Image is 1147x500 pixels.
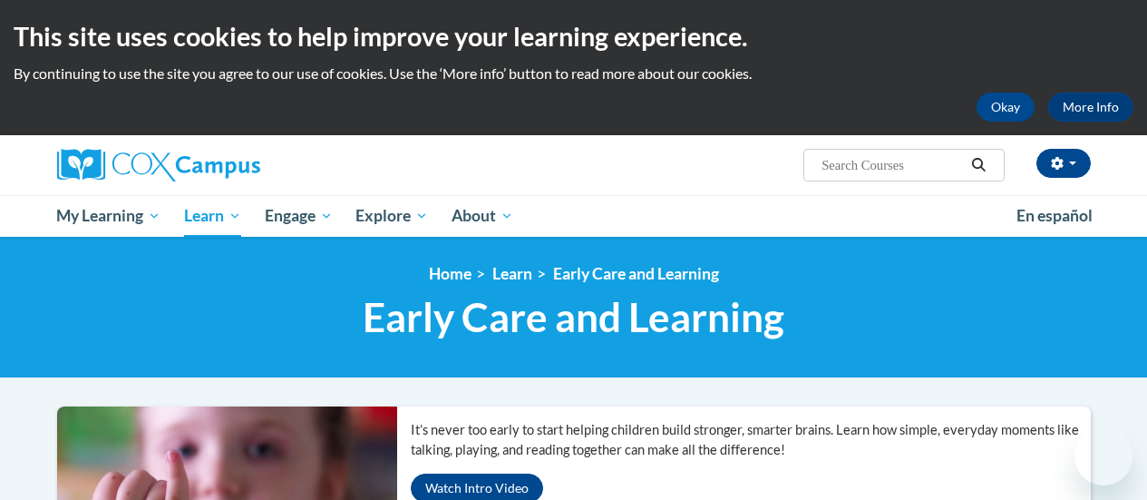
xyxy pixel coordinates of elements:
span: Engage [265,205,333,227]
span: My Learning [56,205,160,227]
p: By continuing to use the site you agree to our use of cookies. Use the ‘More info’ button to read... [14,64,1133,83]
a: Engage [253,195,345,237]
span: About [452,205,513,227]
a: My Learning [45,195,173,237]
a: Learn [492,264,532,283]
div: Main menu [44,195,1104,237]
a: Early Care and Learning [553,264,719,283]
h2: This site uses cookies to help improve your learning experience. [14,18,1133,54]
a: Learn [172,195,253,237]
iframe: Button to launch messaging window [1074,427,1132,485]
button: Account Settings [1036,149,1091,178]
span: Learn [184,205,241,227]
input: Search Courses [820,154,965,176]
span: Explore [355,205,428,227]
p: It’s never too early to start helping children build stronger, smarter brains. Learn how simple, ... [411,420,1091,460]
a: En español [1005,197,1104,235]
img: Cox Campus [57,149,260,181]
a: Home [429,264,471,283]
a: Cox Campus [57,149,384,181]
a: Explore [344,195,440,237]
a: More Info [1048,93,1133,122]
span: Early Care and Learning [363,293,784,341]
a: About [440,195,525,237]
button: Okay [977,93,1035,122]
span: En español [1016,206,1093,225]
button: Search [965,154,992,176]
